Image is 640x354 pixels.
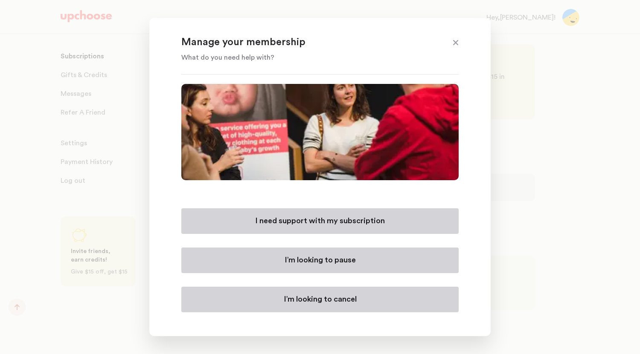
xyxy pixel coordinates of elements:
button: I need support with my subscription [181,208,459,234]
button: I’m looking to cancel [181,287,459,312]
p: Manage your membership [181,36,437,49]
p: What do you need help with? [181,52,437,63]
img: Manage Membership [181,84,459,180]
button: I’m looking to pause [181,248,459,273]
p: I need support with my subscription [255,216,385,226]
p: I’m looking to pause [285,255,356,265]
p: I’m looking to cancel [284,294,357,305]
